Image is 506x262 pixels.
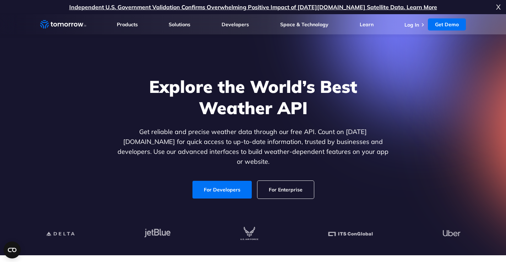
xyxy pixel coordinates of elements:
[222,21,249,28] a: Developers
[280,21,328,28] a: Space & Technology
[192,181,252,199] a: For Developers
[117,21,138,28] a: Products
[404,22,419,28] a: Log In
[69,4,437,11] a: Independent U.S. Government Validation Confirms Overwhelming Positive Impact of [DATE][DOMAIN_NAM...
[428,18,466,30] a: Get Demo
[257,181,314,199] a: For Enterprise
[360,21,374,28] a: Learn
[40,19,86,30] a: Home link
[116,76,390,118] h1: Explore the World’s Best Weather API
[4,241,21,258] button: Open CMP widget
[169,21,190,28] a: Solutions
[116,127,390,167] p: Get reliable and precise weather data through our free API. Count on [DATE][DOMAIN_NAME] for quic...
